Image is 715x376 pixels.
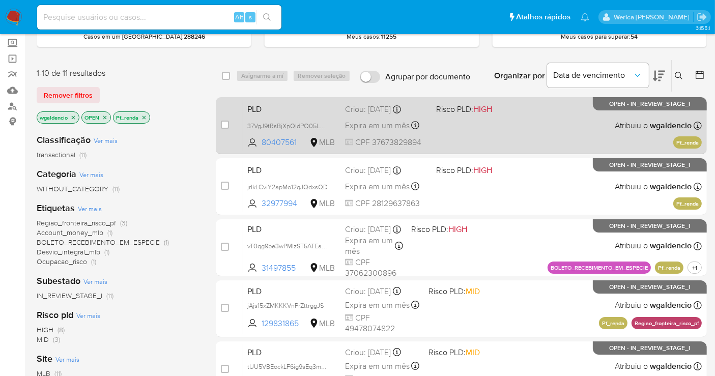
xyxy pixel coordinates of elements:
[235,12,243,22] span: Alt
[581,13,589,21] a: Notificações
[697,12,707,22] a: Sair
[256,10,277,24] button: search-icon
[37,11,281,24] input: Pesquise usuários ou casos...
[696,24,710,32] span: 3.155.1
[249,12,252,22] span: s
[516,12,570,22] span: Atalhos rápidos
[614,12,693,22] p: werica.jgaldencio@mercadolivre.com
